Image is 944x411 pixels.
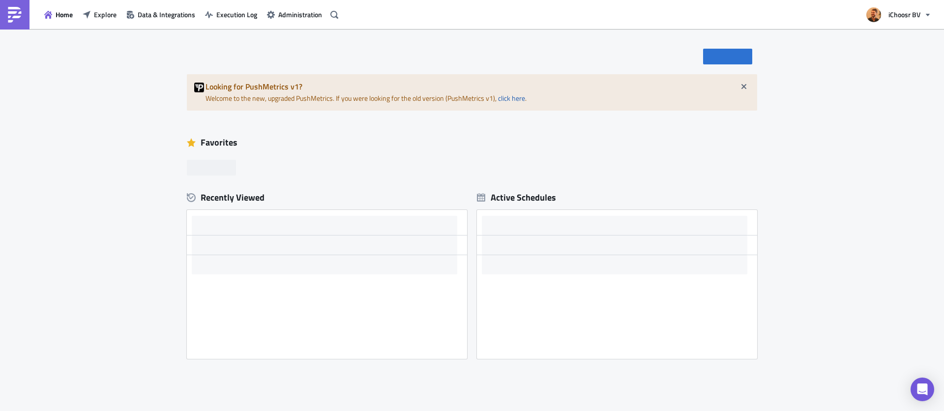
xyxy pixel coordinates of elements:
[262,7,327,22] button: Administration
[56,9,73,20] span: Home
[888,9,920,20] span: iChoosr BV
[138,9,195,20] span: Data & Integrations
[200,7,262,22] button: Execution Log
[911,378,934,401] div: Open Intercom Messenger
[187,190,467,205] div: Recently Viewed
[121,7,200,22] button: Data & Integrations
[860,4,937,26] button: iChoosr BV
[206,83,750,90] h5: Looking for PushMetrics v1?
[94,9,117,20] span: Explore
[278,9,322,20] span: Administration
[78,7,121,22] button: Explore
[477,192,556,203] div: Active Schedules
[7,7,23,23] img: PushMetrics
[187,135,757,150] div: Favorites
[865,6,882,23] img: Avatar
[498,93,525,103] a: click here
[216,9,257,20] span: Execution Log
[39,7,78,22] button: Home
[187,74,757,111] div: Welcome to the new, upgraded PushMetrics. If you were looking for the old version (PushMetrics v1...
